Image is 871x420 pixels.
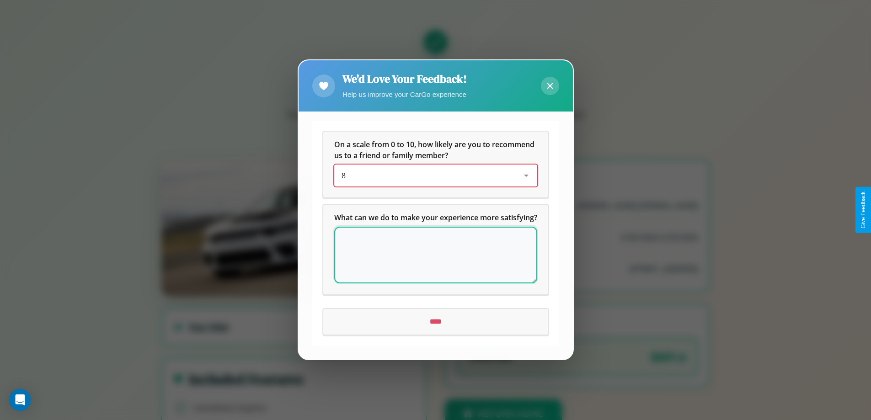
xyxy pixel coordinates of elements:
[860,191,866,229] div: Give Feedback
[334,165,537,187] div: On a scale from 0 to 10, how likely are you to recommend us to a friend or family member?
[334,213,537,223] span: What can we do to make your experience more satisfying?
[323,132,548,198] div: On a scale from 0 to 10, how likely are you to recommend us to a friend or family member?
[334,140,536,161] span: On a scale from 0 to 10, how likely are you to recommend us to a friend or family member?
[342,88,467,101] p: Help us improve your CarGo experience
[342,71,467,86] h2: We'd Love Your Feedback!
[342,171,346,181] span: 8
[9,389,31,411] div: Open Intercom Messenger
[334,139,537,161] h5: On a scale from 0 to 10, how likely are you to recommend us to a friend or family member?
